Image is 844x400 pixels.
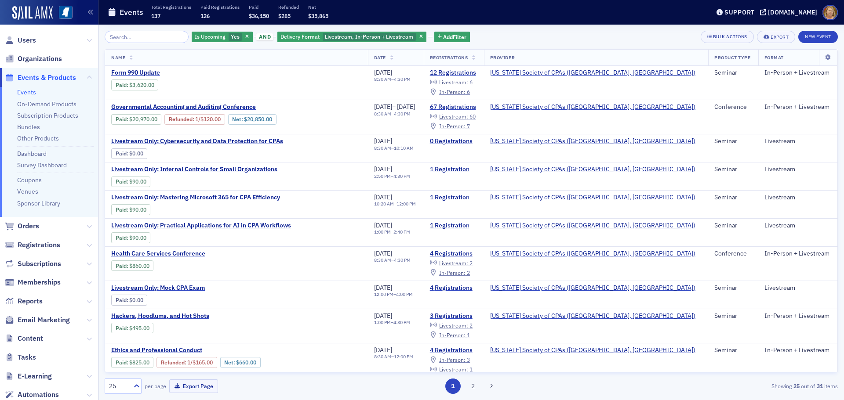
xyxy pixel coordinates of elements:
time: 8:30 AM [374,145,391,151]
span: : [116,359,129,366]
div: 25 [109,382,128,391]
div: Paid: 13 - $362000 [111,79,158,90]
a: Subscription Products [17,112,78,119]
span: Subscriptions [18,259,61,269]
a: Automations [5,390,59,400]
div: Export [771,35,789,40]
div: Net: $2085000 [228,114,276,125]
strong: 25 [792,382,801,390]
a: Memberships [5,277,61,287]
div: – [374,145,414,151]
time: 8:30 AM [374,111,391,117]
a: [US_STATE] Society of CPAs ([GEOGRAPHIC_DATA], [GEOGRAPHIC_DATA]) [490,166,695,173]
a: 3 Registrations [430,312,478,320]
a: Paid [116,150,127,157]
div: In-Person + Livestream [764,103,831,111]
a: Livestream Only: Mock CPA Exam [111,284,259,292]
span: $165.00 [193,359,213,366]
a: Tasks [5,353,36,362]
a: 1 Registration [430,166,478,173]
span: Content [18,334,43,343]
a: [US_STATE] Society of CPAs ([GEOGRAPHIC_DATA], [GEOGRAPHIC_DATA]) [490,103,695,111]
div: – [374,103,415,111]
div: Net: $66000 [220,357,261,368]
span: $90.00 [129,234,146,241]
div: Livestream [764,222,831,230]
div: In-Person + Livestream [764,346,831,354]
a: Users [5,36,36,45]
a: 67 Registrations [430,103,478,111]
img: SailAMX [59,6,73,19]
div: Paid: 2 - $9000 [111,232,150,243]
a: Reports [5,296,43,306]
span: 2 [469,259,473,267]
span: Mississippi Society of CPAs (Ridgeland, MS) [490,137,695,145]
span: Profile [822,5,838,20]
span: : [116,234,129,241]
a: Ethics and Professional Conduct [111,346,326,354]
time: 2:40 PM [393,229,410,235]
button: 2 [465,378,480,394]
a: [US_STATE] Society of CPAs ([GEOGRAPHIC_DATA], [GEOGRAPHIC_DATA]) [490,69,695,77]
div: Refunded: 83 - $2097000 [164,114,225,125]
div: In-Person + Livestream [764,250,831,258]
span: Livestream : [439,322,468,329]
p: Total Registrations [151,4,191,10]
span: $90.00 [129,206,146,213]
a: Paid [116,206,127,213]
span: Provider [490,54,515,61]
span: : [116,297,129,303]
div: Seminar [714,166,752,173]
span: Registrations [430,54,468,61]
span: Delivery Format [280,33,320,40]
div: Seminar [714,284,752,292]
label: per page [145,382,166,390]
time: 4:30 PM [394,111,411,117]
span: Reports [18,296,43,306]
div: Paid: 2 - $9000 [111,204,150,215]
a: Livestream: 60 [430,113,476,120]
a: Health Care Services Conference [111,250,259,258]
div: Livestream [764,166,831,173]
span: Form 990 Update [111,69,259,77]
span: Livestream, In-Person + Livestream [325,33,413,40]
span: Livestream Only: Cybersecurity and Data Protection for CPAs [111,137,283,145]
time: 4:30 PM [393,173,410,179]
h1: Events [120,7,143,18]
img: SailAMX [12,6,53,20]
span: $35,865 [308,12,328,19]
div: Seminar [714,222,752,230]
a: Paid [116,234,127,241]
div: Seminar [714,194,752,202]
span: $0.00 [129,150,143,157]
a: Sponsor Library [17,199,60,207]
span: 60 [469,113,476,120]
div: Paid: 3 - $9000 [111,177,150,187]
a: 1 Registration [430,194,478,202]
div: Paid: 4 - $49500 [111,323,153,333]
a: In-Person: 2 [430,269,470,276]
a: Livestream Only: Internal Controls for Small Organizations [111,166,277,173]
a: In-Person: 6 [430,89,470,96]
span: [DATE] [374,68,392,76]
a: Coupons [17,176,42,184]
a: 4 Registrations [430,250,478,258]
div: Paid: 4 - $82500 [111,357,153,368]
p: Paid [249,4,269,10]
span: Mississippi Society of CPAs (Ridgeland, MS) [490,166,695,173]
span: 2 [469,322,473,329]
span: Mississippi Society of CPAs (Ridgeland, MS) [490,346,695,354]
span: Mississippi Society of CPAs (Ridgeland, MS) [490,222,695,230]
span: Net : [224,359,236,366]
a: Livestream Only: Mastering Microsoft 365 for CPA Efficiency [111,194,280,202]
span: Livestream : [439,113,468,120]
div: Seminar [714,137,752,145]
span: Mississippi Society of CPAs (Ridgeland, MS) [490,194,695,202]
p: Net [308,4,328,10]
span: In-Person : [439,88,466,95]
span: Net : [232,116,244,123]
a: Livestream: 2 [430,322,473,329]
span: $285 [278,12,291,19]
span: : [116,82,129,88]
p: Refunded [278,4,299,10]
